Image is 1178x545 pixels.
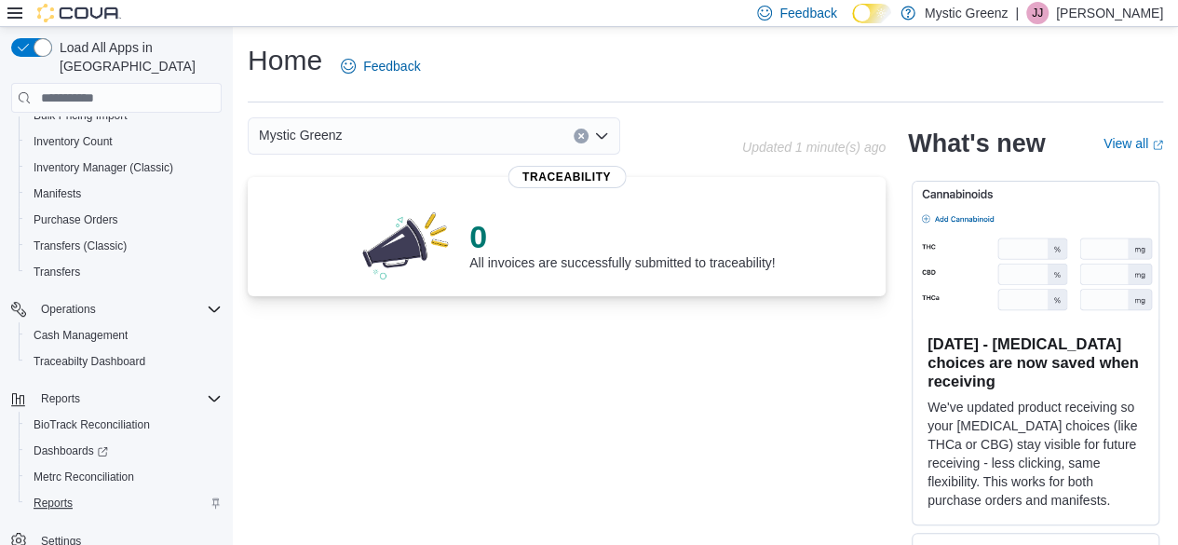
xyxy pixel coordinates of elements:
img: 0 [358,207,454,281]
span: Cash Management [26,324,222,347]
span: Dark Mode [852,23,853,24]
span: Manifests [26,183,222,205]
span: Transfers [26,261,222,283]
button: Operations [4,296,229,322]
button: Traceabilty Dashboard [19,348,229,375]
a: Manifests [26,183,88,205]
span: Dashboards [26,440,222,462]
span: Transfers (Classic) [26,235,222,257]
span: Purchase Orders [26,209,222,231]
span: BioTrack Reconciliation [26,414,222,436]
button: Cash Management [19,322,229,348]
span: Inventory Manager (Classic) [26,157,222,179]
span: Transfers (Classic) [34,238,127,253]
h1: Home [248,42,322,79]
h3: [DATE] - [MEDICAL_DATA] choices are now saved when receiving [928,334,1144,390]
button: Transfers (Classic) [19,233,229,259]
span: Transfers [34,265,80,279]
a: Transfers (Classic) [26,235,134,257]
span: Feedback [779,4,836,22]
a: Inventory Manager (Classic) [26,157,181,179]
button: Purchase Orders [19,207,229,233]
span: Reports [34,496,73,511]
span: Manifests [34,186,81,201]
a: Feedback [333,48,427,85]
button: Clear input [574,129,589,143]
span: Reports [34,388,222,410]
a: Inventory Count [26,130,120,153]
a: Dashboards [26,440,115,462]
span: BioTrack Reconciliation [34,417,150,432]
span: Metrc Reconciliation [34,470,134,484]
button: Inventory Count [19,129,229,155]
a: Cash Management [26,324,135,347]
button: Transfers [19,259,229,285]
span: Cash Management [34,328,128,343]
button: Reports [4,386,229,412]
a: BioTrack Reconciliation [26,414,157,436]
span: Inventory Count [34,134,113,149]
span: Operations [41,302,96,317]
a: View allExternal link [1104,136,1163,151]
button: Reports [34,388,88,410]
p: We've updated product receiving so your [MEDICAL_DATA] choices (like THCa or CBG) stay visible fo... [928,398,1144,510]
div: All invoices are successfully submitted to traceability! [469,218,775,270]
a: Transfers [26,261,88,283]
a: Traceabilty Dashboard [26,350,153,373]
button: Metrc Reconciliation [19,464,229,490]
span: JJ [1032,2,1043,24]
p: Updated 1 minute(s) ago [742,140,886,155]
span: Reports [26,492,222,514]
button: Open list of options [594,129,609,143]
span: Inventory Manager (Classic) [34,160,173,175]
button: Inventory Manager (Classic) [19,155,229,181]
p: 0 [469,218,775,255]
span: Load All Apps in [GEOGRAPHIC_DATA] [52,38,222,75]
span: Feedback [363,57,420,75]
span: Mystic Greenz [259,124,342,146]
span: Operations [34,298,222,320]
p: Mystic Greenz [925,2,1008,24]
span: Traceabilty Dashboard [34,354,145,369]
span: Reports [41,391,80,406]
h2: What's new [908,129,1045,158]
p: | [1015,2,1019,24]
a: Reports [26,492,80,514]
span: Traceability [508,166,626,188]
div: Jonathan Jacks [1026,2,1049,24]
span: Inventory Count [26,130,222,153]
span: Traceabilty Dashboard [26,350,222,373]
img: Cova [37,4,121,22]
span: Dashboards [34,443,108,458]
button: Operations [34,298,103,320]
svg: External link [1152,140,1163,151]
input: Dark Mode [852,4,891,23]
a: Metrc Reconciliation [26,466,142,488]
button: Manifests [19,181,229,207]
a: Purchase Orders [26,209,126,231]
button: Reports [19,490,229,516]
span: Purchase Orders [34,212,118,227]
button: BioTrack Reconciliation [19,412,229,438]
span: Metrc Reconciliation [26,466,222,488]
p: [PERSON_NAME] [1056,2,1163,24]
a: Dashboards [19,438,229,464]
